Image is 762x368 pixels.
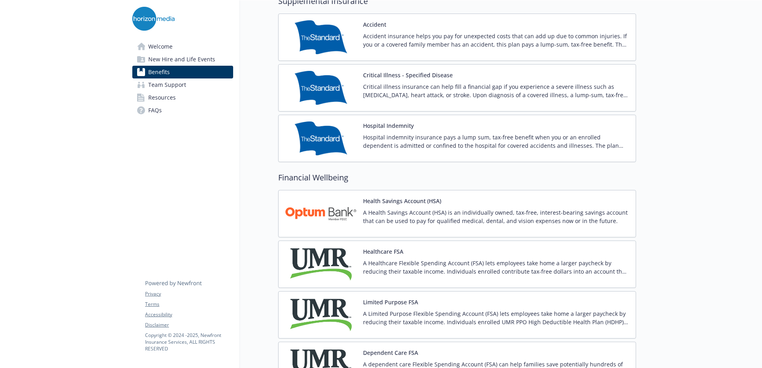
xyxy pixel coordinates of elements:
h2: Financial Wellbeing [278,172,636,184]
span: Welcome [148,40,173,53]
p: A Healthcare Flexible Spending Account (FSA) lets employees take home a larger paycheck by reduci... [363,259,629,276]
span: Resources [148,91,176,104]
p: A Health Savings Account (HSA) is an individually owned, tax-free, interest-bearing savings accou... [363,208,629,225]
img: UMR carrier logo [285,298,357,332]
span: FAQs [148,104,162,117]
img: Standard Insurance Company carrier logo [285,20,357,54]
img: Optum Bank carrier logo [285,197,357,231]
button: Accident [363,20,386,29]
p: A Limited Purpose Flexible Spending Account (FSA) lets employees take home a larger paycheck by r... [363,309,629,326]
p: Hospital indemnity insurance pays a lump sum, tax-free benefit when you or an enrolled dependent ... [363,133,629,150]
p: Critical illness insurance can help fill a financial gap if you experience a severe illness such ... [363,82,629,99]
img: Standard Insurance Company carrier logo [285,71,357,105]
a: Privacy [145,290,233,298]
a: Accessibility [145,311,233,318]
span: Team Support [148,78,186,91]
button: Hospital Indemnity [363,121,414,130]
span: Benefits [148,66,170,78]
p: Copyright © 2024 - 2025 , Newfront Insurance Services, ALL RIGHTS RESERVED [145,332,233,352]
a: Disclaimer [145,321,233,329]
a: Resources [132,91,233,104]
button: Health Savings Account (HSA) [363,197,441,205]
button: Critical Illness - Specified Disease [363,71,453,79]
a: Welcome [132,40,233,53]
p: Accident insurance helps you pay for unexpected costs that can add up due to common injuries. If ... [363,32,629,49]
a: Team Support [132,78,233,91]
span: New Hire and Life Events [148,53,215,66]
a: Benefits [132,66,233,78]
img: Standard Insurance Company carrier logo [285,121,357,155]
button: Dependent Care FSA [363,348,418,357]
button: Limited Purpose FSA [363,298,418,306]
img: UMR carrier logo [285,247,357,281]
a: New Hire and Life Events [132,53,233,66]
a: Terms [145,301,233,308]
button: Healthcare FSA [363,247,403,256]
a: FAQs [132,104,233,117]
